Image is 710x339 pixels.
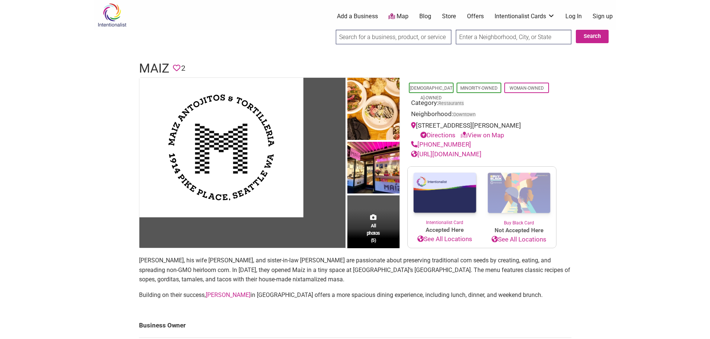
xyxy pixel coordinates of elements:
[420,131,455,139] a: Directions
[408,226,482,234] span: Accepted Here
[408,167,482,219] img: Intentionalist Card
[410,86,452,100] a: [DEMOGRAPHIC_DATA]-Owned
[442,12,456,20] a: Store
[388,12,408,21] a: Map
[411,109,553,121] div: Neighborhood:
[467,12,484,20] a: Offers
[482,226,556,235] span: Not Accepted Here
[453,112,476,117] span: Downtown
[482,235,556,244] a: See All Locations
[139,313,571,338] td: Business Owner
[456,30,571,44] input: Enter a Neighborhood, City, or State
[438,100,464,106] a: Restaurants
[411,121,553,140] div: [STREET_ADDRESS][PERSON_NAME]
[139,256,571,284] p: [PERSON_NAME], his wife [PERSON_NAME], and sister-in-law [PERSON_NAME] are passionate about prese...
[461,131,504,139] a: View on Map
[482,167,556,220] img: Buy Black Card
[408,234,482,244] a: See All Locations
[337,12,378,20] a: Add a Business
[411,150,482,158] a: [URL][DOMAIN_NAME]
[94,3,130,27] img: Intentionalist
[593,12,613,20] a: Sign up
[139,60,169,77] h1: Maiz
[576,30,609,43] button: Search
[411,98,553,110] div: Category:
[509,86,544,91] a: Woman-Owned
[408,167,482,226] a: Intentionalist Card
[367,222,380,243] span: All photos (5)
[419,12,431,20] a: Blog
[495,12,555,20] a: Intentionalist Cards
[482,167,556,226] a: Buy Black Card
[460,86,498,91] a: Minority-Owned
[411,141,471,148] a: [PHONE_NUMBER]
[206,291,250,298] a: [PERSON_NAME]
[181,63,185,74] span: 2
[139,290,571,300] p: Building on their success, in [GEOGRAPHIC_DATA] offers a more spacious dining experience, includi...
[565,12,582,20] a: Log In
[336,30,451,44] input: Search for a business, product, or service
